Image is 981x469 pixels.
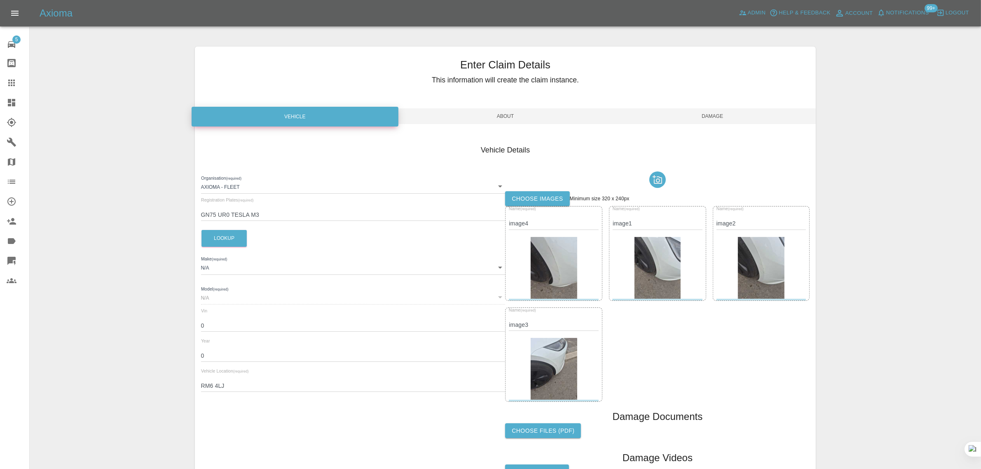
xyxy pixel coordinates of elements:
[716,206,744,211] span: Name
[201,368,248,373] span: Vehicle Location
[521,308,536,312] small: (required)
[12,35,21,44] span: 5
[623,451,693,464] h1: Damage Videos
[728,207,743,211] small: (required)
[213,287,228,291] small: (required)
[195,57,816,73] h3: Enter Claim Details
[768,7,832,19] button: Help & Feedback
[609,108,816,124] span: Damage
[40,7,73,20] h5: Axioma
[201,260,506,274] div: N/A
[226,176,241,180] small: (required)
[233,370,248,373] small: (required)
[613,410,703,423] h1: Damage Documents
[779,8,830,18] span: Help & Feedback
[737,7,768,19] a: Admin
[201,290,506,305] div: N/A
[192,107,399,127] div: Vehicle
[238,199,253,202] small: (required)
[505,423,581,439] label: Choose files (pdf)
[5,3,25,23] button: Open drawer
[195,75,816,85] h5: This information will create the claim instance.
[613,206,640,211] span: Name
[833,7,875,20] a: Account
[886,8,929,18] span: Notifications
[845,9,873,18] span: Account
[748,8,766,18] span: Admin
[509,307,536,312] span: Name
[201,338,210,343] span: Year
[201,175,241,181] label: Organisation
[934,7,971,19] button: Logout
[201,145,810,156] h4: Vehicle Details
[925,4,938,12] span: 99+
[946,8,969,18] span: Logout
[201,286,228,292] label: Model
[201,197,253,202] span: Registration Plates
[212,258,227,261] small: (required)
[201,256,227,263] label: Make
[570,196,630,202] span: Minimum size 320 x 240px
[625,207,640,211] small: (required)
[201,230,247,247] button: Lookup
[402,108,609,124] span: About
[201,179,506,194] div: Axioma - Fleet
[201,308,207,313] span: Vin
[875,7,931,19] button: Notifications
[509,206,536,211] span: Name
[521,207,536,211] small: (required)
[505,191,569,206] label: Choose images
